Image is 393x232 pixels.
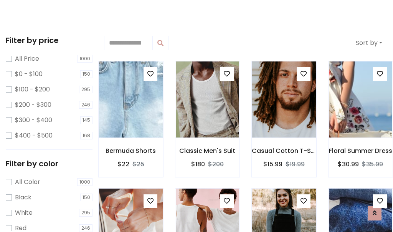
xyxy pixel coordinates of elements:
h6: Casual Cotton T-Shirt [252,147,316,154]
del: $200 [208,160,224,169]
h6: $180 [191,161,205,168]
label: White [15,208,33,217]
span: 295 [79,209,92,217]
h6: Bermuda Shorts [99,147,163,154]
span: 150 [80,70,92,78]
del: $35.99 [362,160,383,169]
label: All Price [15,54,39,63]
span: 150 [80,194,92,201]
label: $100 - $200 [15,85,50,94]
h5: Filter by price [6,36,92,45]
span: 246 [79,224,92,232]
span: 145 [80,116,92,124]
span: 168 [80,132,92,139]
label: All Color [15,177,40,187]
del: $25 [132,160,144,169]
label: $300 - $400 [15,116,52,125]
h6: $22 [117,161,129,168]
label: Black [15,193,31,202]
button: Sort by [351,36,387,50]
h6: $15.99 [263,161,282,168]
label: $200 - $300 [15,100,51,109]
h6: Floral Summer Dress [329,147,393,154]
label: $0 - $100 [15,70,43,79]
label: $400 - $500 [15,131,53,140]
span: 295 [79,86,92,93]
del: $19.99 [286,160,305,169]
h6: Classic Men's Suit [175,147,240,154]
span: 246 [79,101,92,109]
h6: $30.99 [338,161,359,168]
span: 1000 [77,55,92,63]
span: 1000 [77,178,92,186]
h5: Filter by color [6,159,92,168]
